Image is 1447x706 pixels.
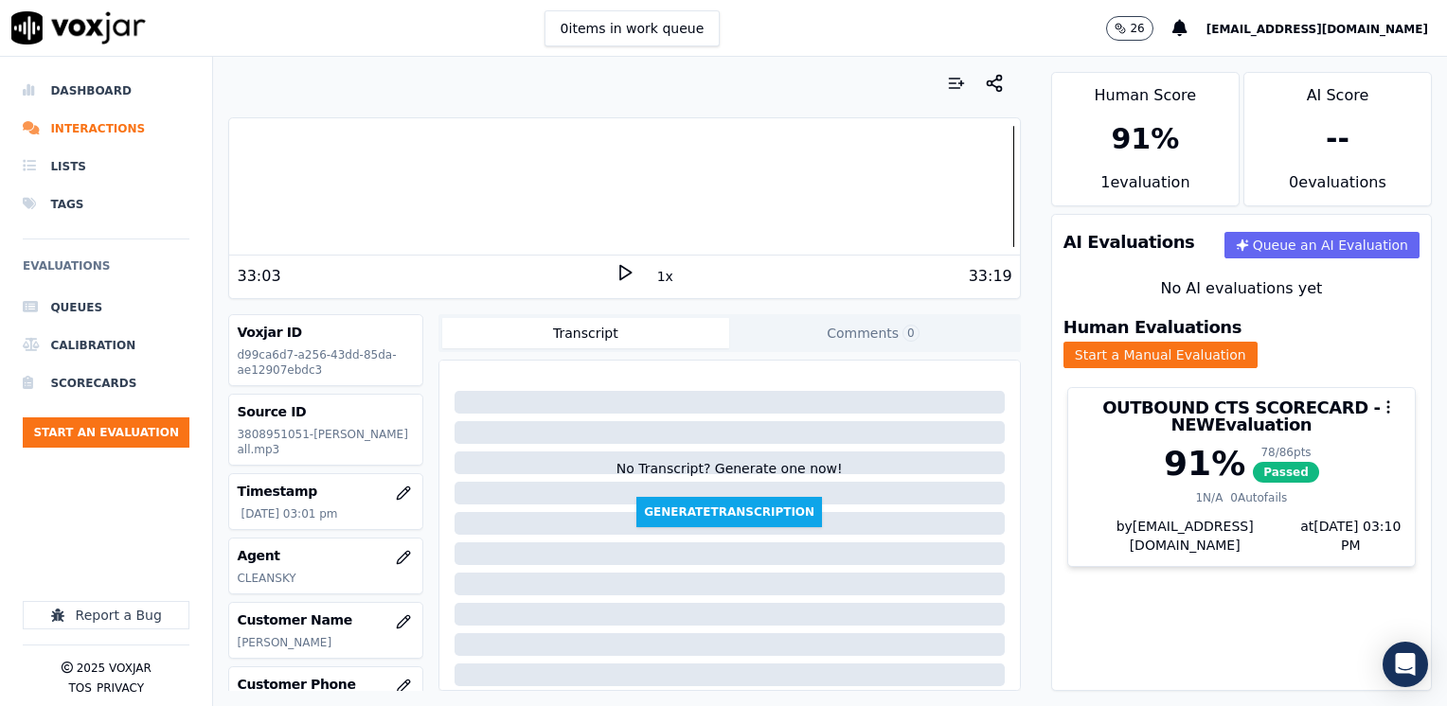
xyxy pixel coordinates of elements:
button: Queue an AI Evaluation [1224,232,1420,258]
span: Passed [1253,462,1319,483]
span: 0 [902,325,920,342]
a: Dashboard [23,72,189,110]
div: 0 Autofails [1230,490,1287,505]
h3: Voxjar ID [237,323,414,342]
p: [DATE] 03:01 pm [241,506,414,521]
div: Open Intercom Messenger [1383,642,1428,687]
div: 33:03 [237,265,280,288]
div: 1 N/A [1195,490,1223,505]
button: Report a Bug [23,601,189,629]
button: Start an Evaluation [23,417,189,448]
button: Start a Manual Evaluation [1063,342,1258,368]
h3: Source ID [237,402,414,421]
a: Lists [23,148,189,185]
div: 91 % [1164,445,1245,483]
h3: OUTBOUND CTS SCORECARD - NEW Evaluation [1080,399,1403,433]
a: Queues [23,289,189,327]
div: 91 % [1111,122,1179,156]
div: 1 evaluation [1052,171,1239,205]
div: 33:19 [969,265,1012,288]
button: Comments [729,318,1017,348]
p: d99ca6d7-a256-43dd-85da-ae12907ebdc3 [237,347,414,378]
h6: Evaluations [23,255,189,289]
a: Scorecards [23,364,189,402]
div: Human Score [1052,73,1239,107]
p: CLEANSKY [237,571,414,586]
a: Interactions [23,110,189,148]
p: 2025 Voxjar [77,661,152,676]
button: 26 [1106,16,1171,41]
button: 26 [1106,16,1152,41]
button: Privacy [97,680,144,696]
a: Calibration [23,327,189,364]
h3: Customer Name [237,610,414,629]
div: at [DATE] 03:10 PM [1290,517,1403,555]
div: -- [1326,122,1349,156]
span: [EMAIL_ADDRESS][DOMAIN_NAME] [1206,23,1428,36]
button: GenerateTranscription [636,497,822,527]
div: AI Score [1244,73,1431,107]
h3: AI Evaluations [1063,234,1195,251]
h3: Customer Phone [237,675,414,694]
h3: Human Evaluations [1063,319,1242,336]
button: 0items in work queue [545,10,721,46]
button: Transcript [442,318,730,348]
p: 26 [1130,21,1144,36]
a: Tags [23,185,189,223]
div: 0 evaluation s [1244,171,1431,205]
div: No AI evaluations yet [1067,277,1416,300]
button: 1x [653,263,677,290]
button: TOS [68,680,91,696]
div: No Transcript? Generate one now! [616,459,843,497]
p: 3808951051-[PERSON_NAME] all.mp3 [237,427,414,457]
button: [EMAIL_ADDRESS][DOMAIN_NAME] [1206,17,1447,40]
div: 78 / 86 pts [1253,445,1319,460]
img: voxjar logo [11,11,146,44]
h3: Agent [237,546,414,565]
div: by [EMAIL_ADDRESS][DOMAIN_NAME] [1068,517,1415,566]
p: [PERSON_NAME] [237,635,414,650]
h3: Timestamp [237,482,414,501]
